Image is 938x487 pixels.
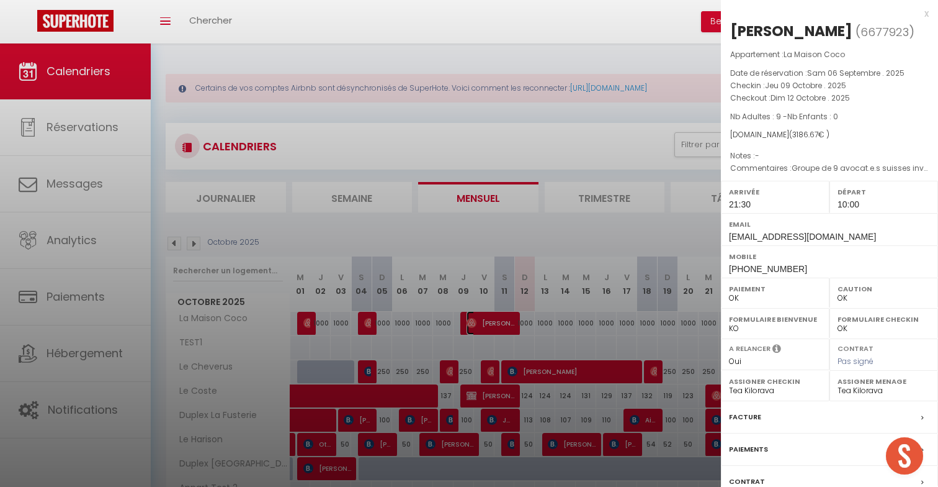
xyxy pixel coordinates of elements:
p: Notes : [730,150,929,162]
label: Assigner Menage [837,375,930,388]
span: 3186.67 [792,129,818,140]
span: La Maison Coco [784,49,845,60]
div: [DOMAIN_NAME] [730,129,929,141]
p: Checkout : [730,92,929,104]
label: Formulaire Checkin [837,313,930,325]
span: 10:00 [837,199,859,209]
div: [PERSON_NAME] [730,21,852,41]
div: Ouvrir le chat [886,437,923,475]
p: Appartement : [730,48,929,61]
label: Contrat [837,344,873,352]
p: Commentaires : [730,162,929,175]
span: Dim 12 Octobre . 2025 [770,93,850,103]
span: Sam 06 Septembre . 2025 [807,68,904,78]
label: Email [729,218,930,230]
label: Caution [837,283,930,295]
span: 6677923 [860,24,909,40]
label: Départ [837,186,930,198]
p: Date de réservation : [730,67,929,80]
div: x [721,6,929,21]
i: Sélectionner OUI si vous souhaiter envoyer les séquences de messages post-checkout [772,344,781,357]
span: - [755,150,759,161]
span: Nb Adultes : 9 - [730,111,838,122]
span: ( ) [855,23,914,40]
span: ( € ) [789,129,829,140]
span: [PHONE_NUMBER] [729,264,807,274]
label: Formulaire Bienvenue [729,313,821,325]
label: Facture [729,411,761,424]
label: A relancer [729,344,770,354]
label: Arrivée [729,186,821,198]
span: [EMAIL_ADDRESS][DOMAIN_NAME] [729,232,876,242]
p: Checkin : [730,80,929,92]
span: 21:30 [729,199,751,209]
label: Mobile [729,250,930,263]
label: Paiement [729,283,821,295]
span: Nb Enfants : 0 [787,111,838,122]
span: Pas signé [837,356,873,366]
label: Paiements [729,443,768,456]
label: Assigner Checkin [729,375,821,388]
span: Jeu 09 Octobre . 2025 [765,80,846,91]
